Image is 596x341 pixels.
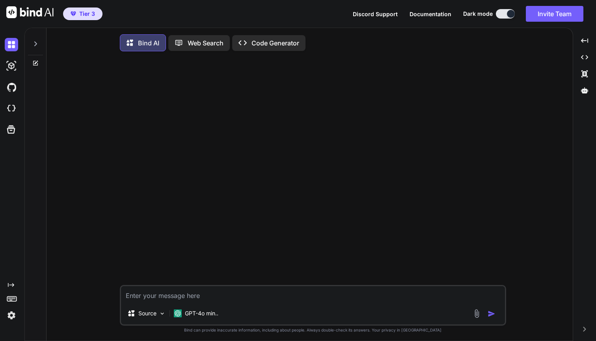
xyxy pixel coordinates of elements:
[410,11,451,17] span: Documentation
[488,310,495,318] img: icon
[5,309,18,322] img: settings
[185,309,218,317] p: GPT-4o min..
[251,38,299,48] p: Code Generator
[5,59,18,73] img: darkAi-studio
[159,310,166,317] img: Pick Models
[410,10,451,18] button: Documentation
[5,38,18,51] img: darkChat
[63,7,102,20] button: premiumTier 3
[174,309,182,317] img: GPT-4o mini
[5,81,18,94] img: githubDark
[79,10,95,18] span: Tier 3
[353,11,398,17] span: Discord Support
[71,11,76,16] img: premium
[120,327,506,333] p: Bind can provide inaccurate information, including about people. Always double-check its answers....
[6,6,54,18] img: Bind AI
[526,6,583,22] button: Invite Team
[188,38,223,48] p: Web Search
[138,309,156,317] p: Source
[472,309,481,318] img: attachment
[138,38,159,48] p: Bind AI
[353,10,398,18] button: Discord Support
[5,102,18,115] img: cloudideIcon
[463,10,493,18] span: Dark mode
